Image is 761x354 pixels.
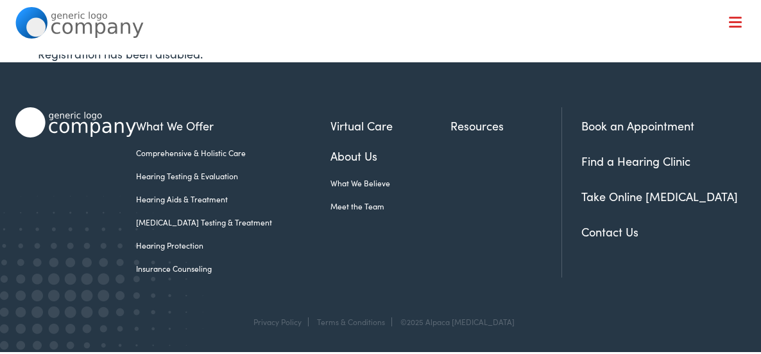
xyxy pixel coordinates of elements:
a: Resources [450,117,561,134]
a: Meet the Team [330,200,450,212]
a: Terms & Conditions [317,316,385,327]
a: Find a Hearing Clinic [581,153,690,169]
a: About Us [330,147,450,164]
a: What We Offer [25,51,746,91]
a: Hearing Protection [136,240,330,251]
a: Comprehensive & Holistic Care [136,147,330,159]
div: ©2025 Alpaca [MEDICAL_DATA] [394,317,515,326]
a: Insurance Counseling [136,263,330,274]
img: Alpaca Audiology [15,107,137,137]
a: Hearing Testing & Evaluation [136,170,330,182]
a: Hearing Aids & Treatment [136,193,330,205]
a: Take Online [MEDICAL_DATA] [581,188,738,204]
a: What We Believe [330,177,450,189]
a: Privacy Policy [253,316,302,327]
a: Book an Appointment [581,118,694,134]
a: Contact Us [581,224,638,240]
a: What We Offer [136,117,330,134]
a: [MEDICAL_DATA] Testing & Treatment [136,217,330,228]
a: Virtual Care [330,117,450,134]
